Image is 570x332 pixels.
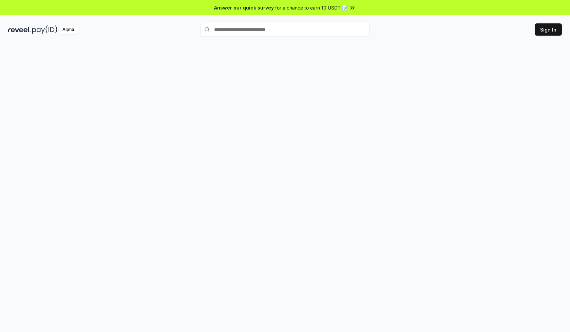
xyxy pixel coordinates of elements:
[8,25,31,34] img: reveel_dark
[535,23,562,36] button: Sign In
[214,4,274,11] span: Answer our quick survey
[32,25,57,34] img: pay_id
[275,4,348,11] span: for a chance to earn 10 USDT 📝
[59,25,78,34] div: Alpha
